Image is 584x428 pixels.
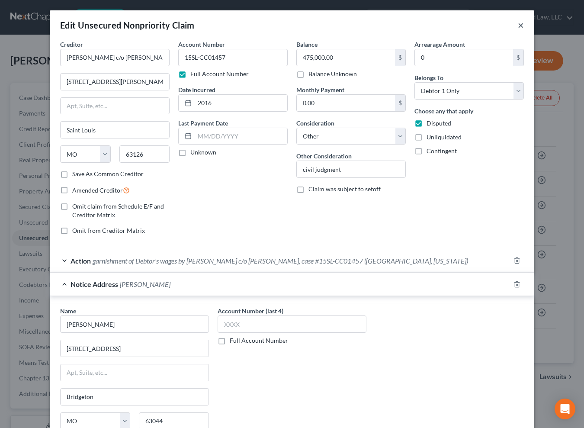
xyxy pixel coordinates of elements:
input: 0.00 [415,49,513,66]
div: $ [395,49,405,66]
label: Full Account Number [230,336,288,345]
label: Arrearage Amount [414,40,465,49]
input: MM/DD/YYYY [195,128,287,145]
label: Full Account Number [190,70,249,78]
input: Search creditor by name... [60,49,170,66]
div: Edit Unsecured Nonpriority Claim [60,19,195,31]
label: Choose any that apply [414,106,473,116]
label: Other Consideration [296,151,352,161]
span: Notice Address [71,280,118,288]
input: Enter zip... [119,145,170,163]
input: -- [178,49,288,66]
input: 0.00 [297,49,395,66]
span: Belongs To [414,74,443,81]
span: Omit claim from Schedule E/F and Creditor Matrix [72,203,164,219]
input: Search by name... [60,315,209,333]
span: Unliquidated [427,133,462,141]
label: Monthly Payment [296,85,344,94]
input: Apt, Suite, etc... [61,98,169,114]
span: Disputed [427,119,451,127]
input: Enter address... [61,74,169,90]
input: Enter address... [61,340,209,357]
input: Apt, Suite, etc... [61,364,209,381]
input: XXXX [218,315,366,333]
label: Account Number [178,40,225,49]
label: Date Incurred [178,85,215,94]
span: Action [71,257,91,265]
input: Enter city... [61,389,209,405]
span: Omit from Creditor Matrix [72,227,145,234]
span: Name [60,307,76,315]
label: Balance [296,40,318,49]
input: Enter city... [61,122,169,138]
span: Contingent [427,147,457,154]
span: [PERSON_NAME] [120,280,170,288]
input: MM/DD/YYYY [195,95,287,111]
label: Balance Unknown [308,70,357,78]
span: Amended Creditor [72,187,123,194]
label: Account Number (last 4) [218,306,283,315]
label: Save As Common Creditor [72,170,144,178]
div: $ [513,49,523,66]
span: Claim was subject to setoff [308,185,381,193]
span: Creditor [60,41,83,48]
span: garnishment of Debtor's wages by [PERSON_NAME] c/o [PERSON_NAME], case #15SL-CC01457 ([GEOGRAPHIC... [93,257,468,265]
input: Specify... [297,161,405,177]
div: Open Intercom Messenger [555,399,575,419]
label: Consideration [296,119,334,128]
button: × [518,20,524,30]
input: 0.00 [297,95,395,111]
div: $ [395,95,405,111]
label: Last Payment Date [178,119,228,128]
label: Unknown [190,148,216,157]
